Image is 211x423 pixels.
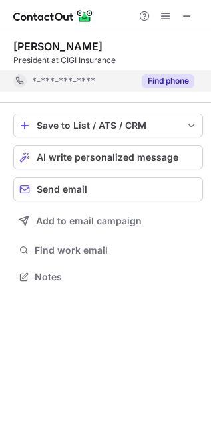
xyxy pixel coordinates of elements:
button: Add to email campaign [13,209,203,233]
button: Find work email [13,241,203,260]
span: Add to email campaign [36,216,142,226]
div: President at CIGI Insurance [13,54,203,66]
span: Send email [37,184,87,195]
button: save-profile-one-click [13,114,203,137]
button: Reveal Button [142,74,194,88]
span: Notes [35,271,198,283]
span: Find work email [35,244,198,256]
span: AI write personalized message [37,152,178,163]
div: Save to List / ATS / CRM [37,120,180,131]
button: Notes [13,268,203,286]
div: [PERSON_NAME] [13,40,103,53]
button: AI write personalized message [13,145,203,169]
button: Send email [13,177,203,201]
img: ContactOut v5.3.10 [13,8,93,24]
